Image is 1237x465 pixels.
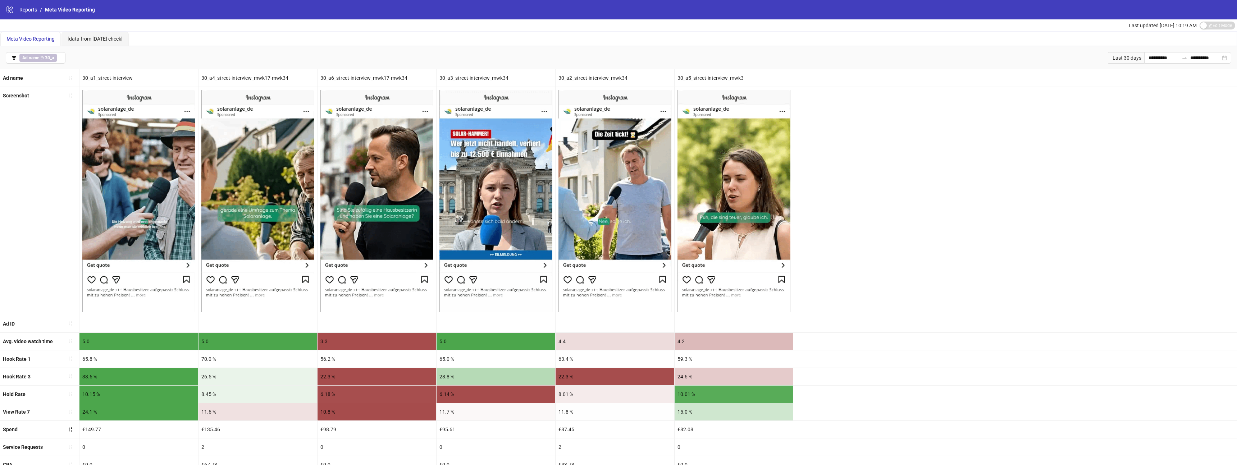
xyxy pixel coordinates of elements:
span: swap-right [1182,55,1187,61]
img: Screenshot 120233420522850649 [439,90,552,312]
span: sort-ascending [68,445,73,450]
b: 30_a [45,55,54,60]
div: 10.15 % [79,386,198,403]
div: €98.79 [318,421,436,438]
span: sort-descending [68,427,73,432]
div: 6.18 % [318,386,436,403]
div: 63.4 % [556,350,674,368]
div: 8.45 % [198,386,317,403]
div: 65.8 % [79,350,198,368]
div: 8.01 % [556,386,674,403]
div: 24.1 % [79,403,198,420]
div: 33.6 % [79,368,198,385]
b: View Rate 7 [3,409,30,415]
span: sort-ascending [68,356,73,361]
div: 2 [198,438,317,456]
b: Ad name [22,55,39,60]
a: Reports [18,6,38,14]
button: Ad name ∋ 30_a [6,52,65,64]
div: 30_a3_street-interview_mwk34 [437,69,555,87]
span: sort-ascending [68,93,73,98]
div: 22.3 % [318,368,436,385]
span: to [1182,55,1187,61]
div: 30_a6_street-interview_mwk17-mwk34 [318,69,436,87]
b: Hook Rate 3 [3,374,31,379]
div: 3.3 [318,333,436,350]
img: Screenshot 120233372516090649 [558,90,671,312]
b: Hook Rate 1 [3,356,31,362]
div: 15.0 % [675,403,793,420]
div: 10.01 % [675,386,793,403]
div: 70.0 % [198,350,317,368]
b: Service Requests [3,444,43,450]
li: / [40,6,42,14]
div: 0 [79,438,198,456]
span: sort-ascending [68,409,73,414]
div: 5.0 [79,333,198,350]
div: 2 [556,438,674,456]
img: Screenshot 120233372517330649 [82,90,195,312]
img: Screenshot 120233372514990649 [677,90,790,312]
div: 11.7 % [437,403,555,420]
b: Ad name [3,75,23,81]
div: 59.3 % [675,350,793,368]
span: sort-ascending [68,75,73,80]
span: ∋ [19,54,57,62]
img: Screenshot 120233372520210649 [320,90,433,312]
div: Last 30 days [1108,52,1144,64]
div: 6.14 % [437,386,555,403]
div: 26.5 % [198,368,317,385]
span: Last updated [DATE] 10:19 AM [1129,23,1197,28]
div: 30_a5_street-interview_mwk3 [675,69,793,87]
div: 0 [318,438,436,456]
b: Spend [3,427,18,432]
b: Avg. video watch time [3,339,53,344]
b: Ad ID [3,321,15,327]
div: 11.8 % [556,403,674,420]
div: 28.8 % [437,368,555,385]
b: Hold Rate [3,391,26,397]
div: 65.0 % [437,350,555,368]
img: Screenshot 120233372523920649 [201,90,314,312]
div: 11.6 % [198,403,317,420]
span: sort-ascending [68,321,73,326]
div: €135.46 [198,421,317,438]
div: 5.0 [198,333,317,350]
span: sort-ascending [68,339,73,344]
div: €95.61 [437,421,555,438]
span: [data from [DATE] check] [68,36,123,42]
div: 22.3 % [556,368,674,385]
div: 56.2 % [318,350,436,368]
div: 24.6 % [675,368,793,385]
div: €149.77 [79,421,198,438]
div: €82.08 [675,421,793,438]
b: Screenshot [3,93,29,98]
div: 30_a2_street-interview_mwk34 [556,69,674,87]
div: 4.2 [675,333,793,350]
div: 4.4 [556,333,674,350]
div: 5.0 [437,333,555,350]
div: €87.45 [556,421,674,438]
div: 30_a1_street-interview [79,69,198,87]
span: filter [12,55,17,60]
div: 30_a4_street-interview_mwk17-mwk34 [198,69,317,87]
div: 0 [437,438,555,456]
span: sort-ascending [68,374,73,379]
div: 10.8 % [318,403,436,420]
span: Meta Video Reporting [45,7,95,13]
div: 0 [675,438,793,456]
span: sort-ascending [68,391,73,396]
span: Meta Video Reporting [6,36,55,42]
